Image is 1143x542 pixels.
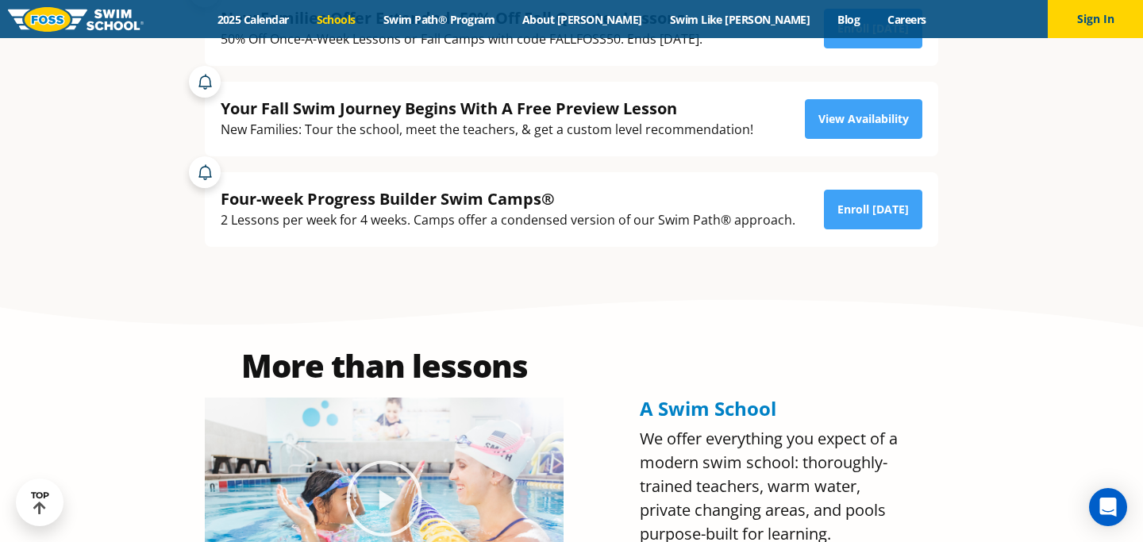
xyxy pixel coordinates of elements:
h2: More than lessons [205,350,564,382]
div: 50% Off Once-A-Week Lessons or Fall Camps with code FALLFOSS50. Ends [DATE]. [221,29,702,50]
img: FOSS Swim School Logo [8,7,144,32]
div: Play Video about Olympian Regan Smith, FOSS [344,459,424,538]
a: View Availability [805,99,922,139]
div: Four-week Progress Builder Swim Camps® [221,188,795,209]
div: 2 Lessons per week for 4 weeks. Camps offer a condensed version of our Swim Path® approach. [221,209,795,231]
a: About [PERSON_NAME] [509,12,656,27]
a: Swim Like [PERSON_NAME] [656,12,824,27]
a: Schools [302,12,369,27]
a: 2025 Calendar [203,12,302,27]
div: New Families: Tour the school, meet the teachers, & get a custom level recommendation! [221,119,753,140]
a: Swim Path® Program [369,12,508,27]
div: Open Intercom Messenger [1089,488,1127,526]
div: TOP [31,490,49,515]
a: Enroll [DATE] [824,190,922,229]
a: Blog [824,12,874,27]
span: A Swim School [640,395,776,421]
a: Careers [874,12,940,27]
div: Your Fall Swim Journey Begins With A Free Preview Lesson [221,98,753,119]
